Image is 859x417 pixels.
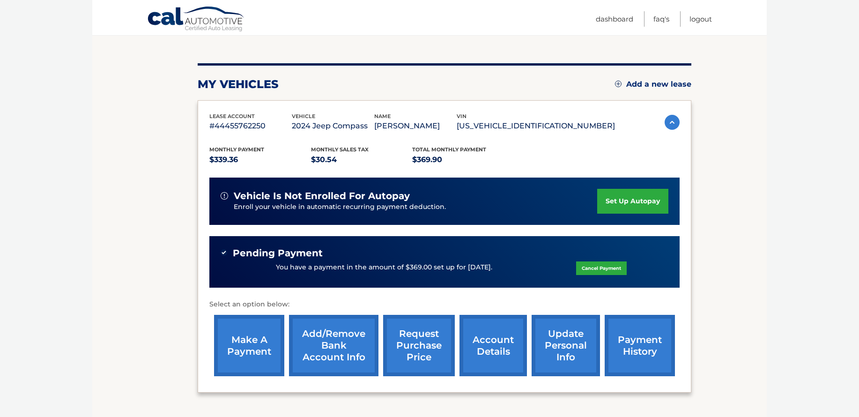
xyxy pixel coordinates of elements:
img: check-green.svg [221,249,227,256]
a: set up autopay [597,189,668,214]
p: #44455762250 [209,119,292,133]
p: 2024 Jeep Compass [292,119,374,133]
span: lease account [209,113,255,119]
span: vehicle is not enrolled for autopay [234,190,410,202]
a: Add a new lease [615,80,691,89]
p: [PERSON_NAME] [374,119,457,133]
h2: my vehicles [198,77,279,91]
img: accordion-active.svg [665,115,680,130]
a: Cal Automotive [147,6,245,33]
p: $369.90 [412,153,514,166]
a: Add/Remove bank account info [289,315,378,376]
span: name [374,113,391,119]
a: update personal info [532,315,600,376]
a: request purchase price [383,315,455,376]
span: Total Monthly Payment [412,146,486,153]
p: You have a payment in the amount of $369.00 set up for [DATE]. [276,262,492,273]
a: Cancel Payment [576,261,627,275]
span: Monthly sales Tax [311,146,369,153]
p: $30.54 [311,153,413,166]
a: make a payment [214,315,284,376]
a: FAQ's [653,11,669,27]
span: vin [457,113,467,119]
p: Enroll your vehicle in automatic recurring payment deduction. [234,202,597,212]
p: [US_VEHICLE_IDENTIFICATION_NUMBER] [457,119,615,133]
p: Select an option below: [209,299,680,310]
a: Dashboard [596,11,633,27]
img: add.svg [615,81,622,87]
a: Logout [689,11,712,27]
a: account details [459,315,527,376]
a: payment history [605,315,675,376]
span: Pending Payment [233,247,323,259]
p: $339.36 [209,153,311,166]
span: Monthly Payment [209,146,264,153]
img: alert-white.svg [221,192,228,200]
span: vehicle [292,113,315,119]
